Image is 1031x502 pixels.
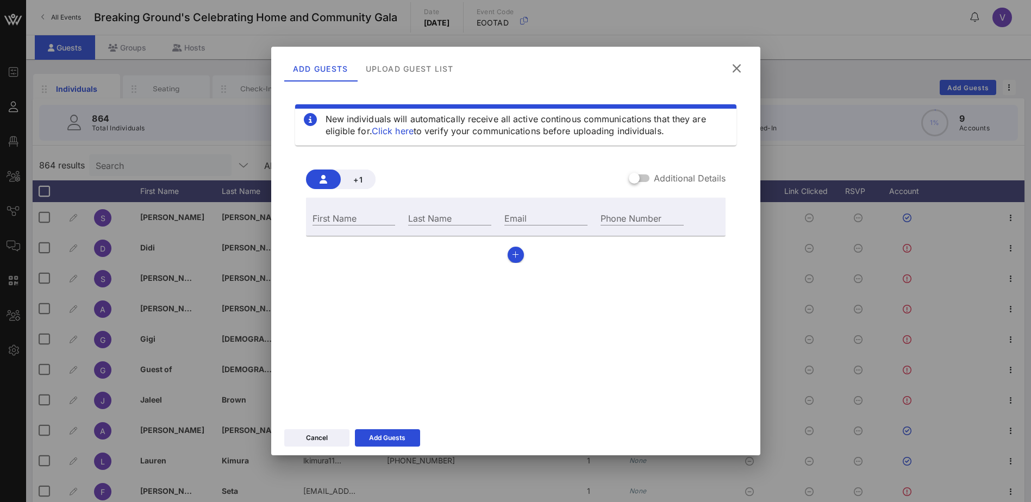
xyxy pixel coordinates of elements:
div: New individuals will automatically receive all active continous communications that they are elig... [326,113,728,137]
span: +1 [349,175,367,184]
button: Add Guests [355,429,420,447]
label: Additional Details [654,173,726,184]
div: Upload Guest List [357,55,462,81]
div: Add Guests [369,432,405,443]
button: +1 [341,170,376,189]
div: Cancel [306,432,328,443]
button: Cancel [284,429,349,447]
div: Add Guests [284,55,357,81]
a: Click here [372,125,414,136]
